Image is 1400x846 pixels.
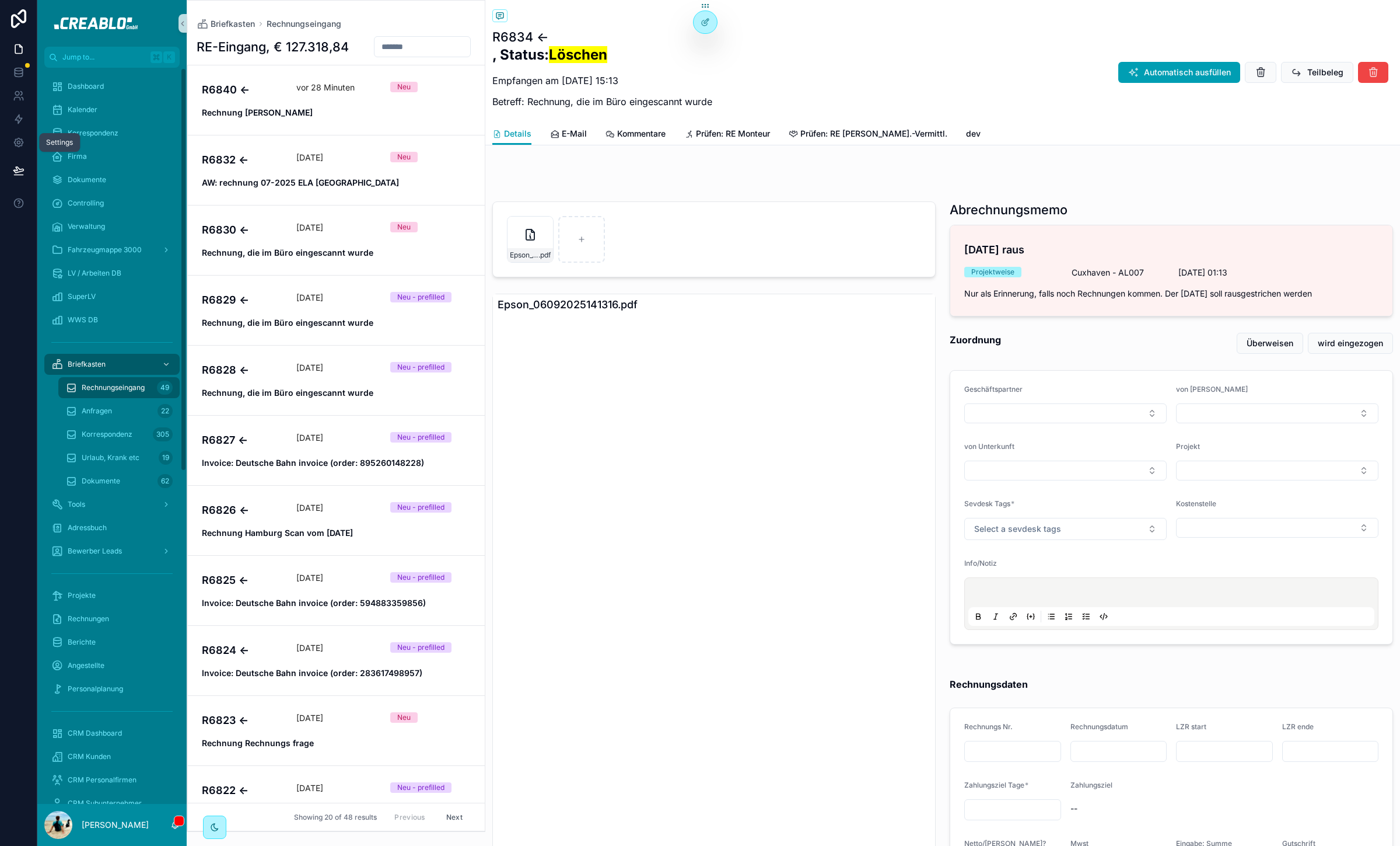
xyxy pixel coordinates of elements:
a: R6824 ←[DATE]Neu - prefilledInvoice: Deutsche Bahn invoice (order: 283617498957) [188,625,485,695]
a: R6826 ←[DATE]Neu - prefilledRechnung Hamburg Scan vom [DATE] [188,485,485,555]
a: Dokumente [44,169,180,190]
a: Briefkasten [44,354,180,375]
strong: Rechnung [PERSON_NAME] [202,107,313,117]
span: Select a sevdesk tags [974,523,1061,535]
span: Automatisch ausfüllen [1144,67,1231,78]
p: [PERSON_NAME] [82,819,149,831]
strong: Invoice: Deutsche Bahn invoice (order: 594883359856) [202,598,426,608]
span: Berichte [68,638,96,647]
span: Showing 20 of 48 results [294,813,377,822]
span: Dokumente [68,175,106,184]
span: Verwaltung [68,222,105,231]
span: WWS DB [68,315,98,325]
span: CRM Dashboard [68,729,122,738]
img: App logo [46,14,177,33]
div: Neu - prefilled [397,432,444,443]
span: Tools [68,500,85,509]
a: Anfragen22 [58,401,180,422]
h1: Abrechnungsmemo [950,201,1067,218]
strong: Invoice: Deutsche Bahn invoice (order: 895260148228) [202,458,424,468]
h4: R6840 ← [202,82,282,98]
p: [DATE] [296,362,323,374]
span: Geschäftspartner [964,385,1023,394]
span: Cuxhaven - AL007 [1072,267,1165,278]
h4: R6828 ← [202,362,282,378]
strong: Rechnung, die im Büro eingescannt wurde [202,248,373,257]
a: dev [966,123,981,147]
a: R6840 ←vor 28 MinutenNeuRechnung [PERSON_NAME] [188,65,485,135]
span: Dokumente [82,476,120,486]
span: Projekte [68,591,96,600]
p: [DATE] [296,152,323,163]
span: Info/Notiz [964,559,997,568]
span: SuperLV [68,292,96,301]
a: R6829 ←[DATE]Neu - prefilledRechnung, die im Büro eingescannt wurde [188,275,485,345]
a: Briefkasten [197,18,255,30]
a: Korrespondenz [44,123,180,144]
strong: Zuordnung [950,333,1001,347]
p: [DATE] [296,432,323,444]
span: Briefkasten [68,360,106,369]
span: [DATE] 01:13 [1178,267,1272,278]
a: Kommentare [605,123,666,147]
h4: [DATE] raus [964,242,1378,257]
a: Prüfen: RE Monteur [684,123,770,147]
span: Angestellte [68,661,104,670]
button: wird eingezogen [1308,333,1393,354]
span: Korrespondenz [68,128,118,138]
a: Rechnungen [44,608,180,629]
span: Korrespondenz [82,430,132,439]
div: Epson_06092025141316.pdf [493,294,935,315]
button: Automatisch ausfüllen [1118,62,1240,83]
h4: R6824 ← [202,642,282,658]
span: wird eingezogen [1318,337,1383,349]
span: -- [1070,803,1379,814]
span: Jump to... [62,53,146,62]
a: R6828 ←[DATE]Neu - prefilledRechnung, die im Büro eingescannt wurde [188,345,485,415]
p: [DATE] [296,782,323,794]
h4: R6830 ← [202,222,282,238]
span: CRM Subunternehmer [68,799,142,808]
a: Tools [44,494,180,515]
div: Neu [397,712,411,723]
p: [DATE] [296,292,323,304]
a: R6825 ←[DATE]Neu - prefilledInvoice: Deutsche Bahn invoice (order: 594883359856) [188,555,485,625]
span: Adressbuch [68,523,107,532]
a: LV / Arbeiten DB [44,263,180,284]
p: [DATE] [296,642,323,654]
a: CRM Subunternehmer [44,793,180,814]
button: Next [438,808,471,826]
a: Rechnungseingang [267,18,341,30]
mark: Löschen [549,46,607,63]
div: Neu - prefilled [397,572,444,583]
h4: R6832 ← [202,152,282,168]
a: Controlling [44,193,180,214]
button: Select Button [964,403,1167,423]
a: Details [492,123,531,145]
a: R6832 ←[DATE]NeuAW: rechnung 07-2025 ELA [GEOGRAPHIC_DATA] [188,135,485,205]
a: CRM Personalfirmen [44,770,180,791]
strong: AW: rechnung 07-2025 ELA [GEOGRAPHIC_DATA] [202,177,399,187]
p: vor 28 Minuten [296,82,355,93]
span: LZR ende [1282,722,1314,731]
span: Anfragen [82,406,112,416]
span: CRM Kunden [68,752,111,761]
strong: Rechnungsdaten [950,677,1028,691]
button: Teilbeleg [1281,62,1353,83]
span: Kalender [68,105,97,114]
p: [DATE] [296,572,323,584]
div: 22 [157,404,173,418]
h4: R6827 ← [202,432,282,448]
div: Neu - prefilled [397,502,444,513]
button: Select Button [964,461,1167,481]
span: Firma [68,152,87,161]
h4: R6823 ← [202,712,282,728]
h4: R6822 ← [202,782,282,798]
span: Briefkasten [211,18,255,30]
a: CRM Kunden [44,746,180,767]
button: Überweisen [1237,333,1303,354]
a: Kalender [44,99,180,120]
a: Projekte [44,585,180,606]
a: R6822 ←[DATE]Neu - prefilledRechnung Abgasrückführung Ersatzteil für HH CR 2016 [188,765,485,835]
